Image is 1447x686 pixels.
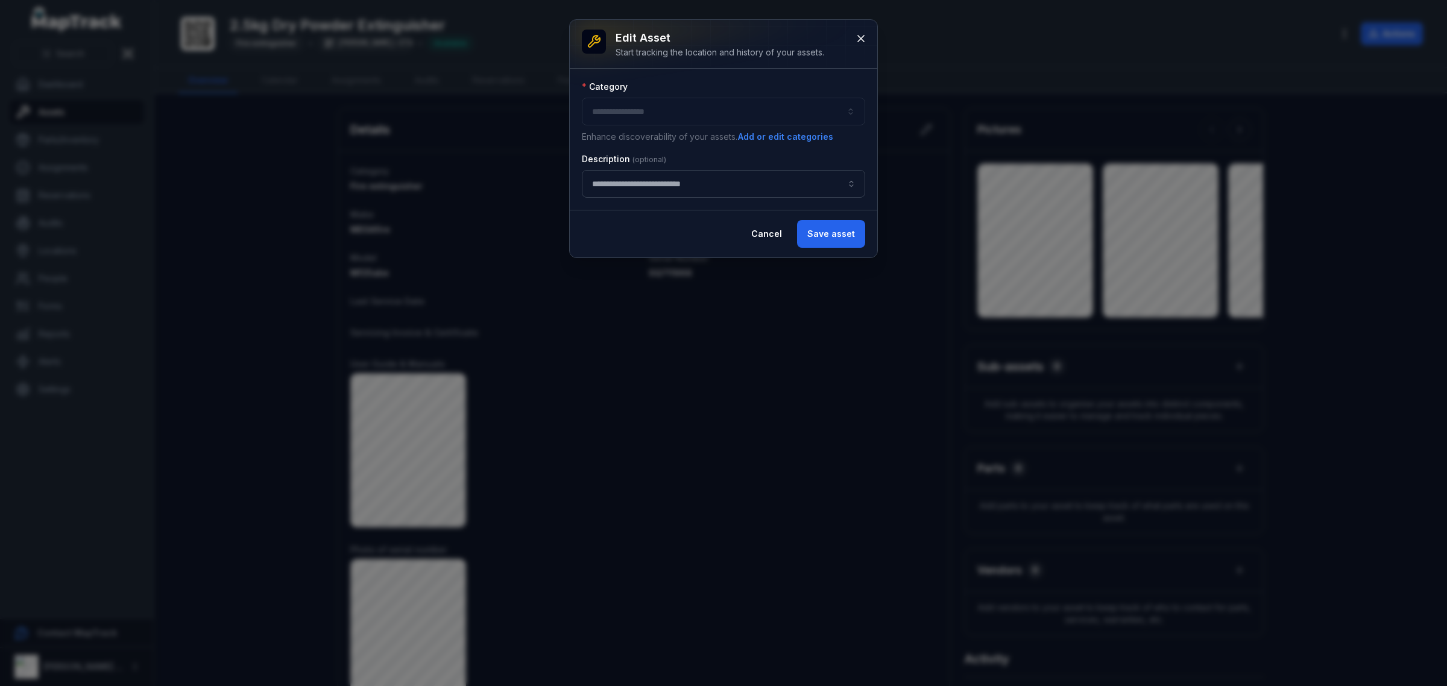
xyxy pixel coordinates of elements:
label: Description [582,153,666,165]
input: asset-edit:description-label [582,170,865,198]
button: Add or edit categories [737,130,834,143]
div: Start tracking the location and history of your assets. [616,46,824,58]
label: Category [582,81,628,93]
button: Cancel [741,220,792,248]
p: Enhance discoverability of your assets. [582,130,865,143]
h3: Edit asset [616,30,824,46]
button: Save asset [797,220,865,248]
